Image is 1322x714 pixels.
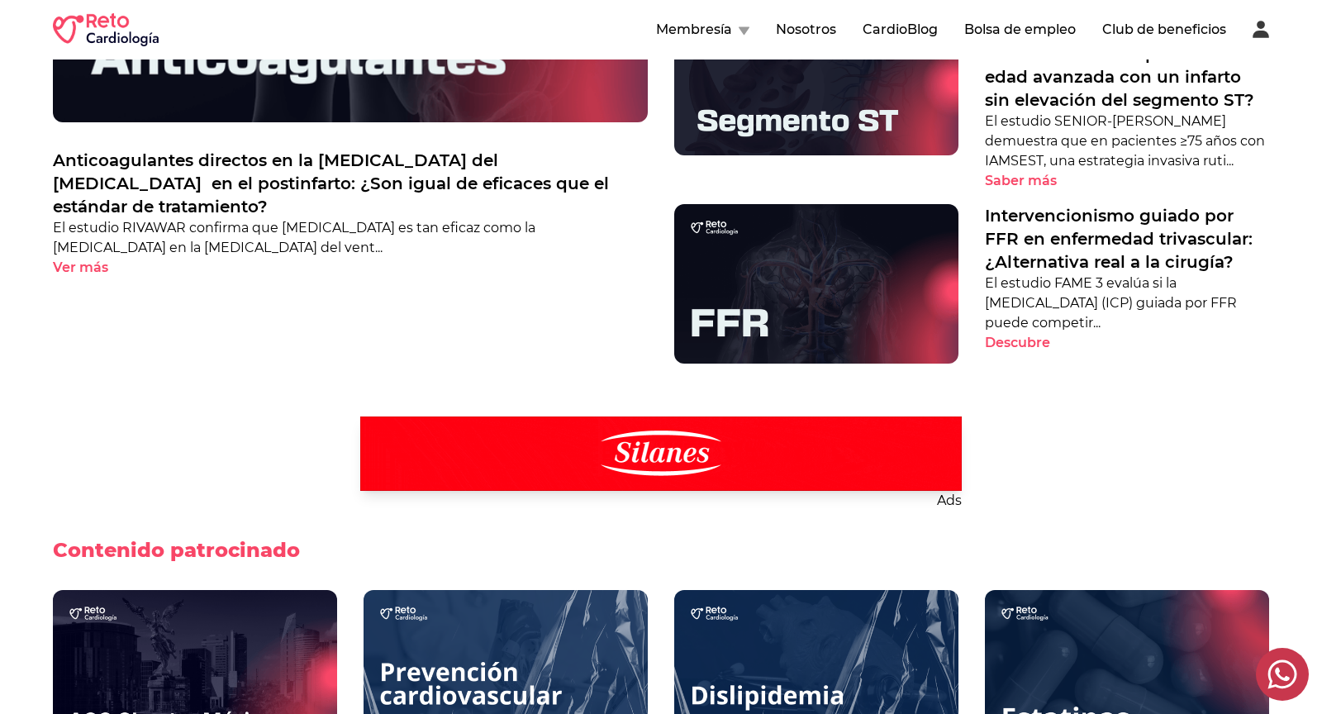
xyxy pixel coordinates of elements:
button: Descubre [985,333,1079,353]
button: Ver más [53,258,137,278]
button: Membresía [656,20,749,40]
a: Anticoagulantes directos en la [MEDICAL_DATA] del [MEDICAL_DATA] en el postinfarto: ¿Son igual de... [53,149,648,218]
button: Club de beneficios [1102,20,1226,40]
button: CardioBlog [863,20,938,40]
a: Descubre [985,333,1269,353]
p: Ads [360,491,962,511]
a: Saber más [985,171,1269,191]
p: El estudio RIVAWAR confirma que [MEDICAL_DATA] es tan eficaz como la [MEDICAL_DATA] en la [MEDICA... [53,218,648,258]
p: Ver más [53,258,108,278]
a: Intervencionismo guiado por FFR en enfermedad trivascular: ¿Alternativa real a la cirugía? [985,204,1269,274]
p: El estudio FAME 3 evalúa si la [MEDICAL_DATA] (ICP) guiada por FFR puede competir... [985,274,1269,333]
img: Ad - web | home | banner | silanes medclass | 2025-09-11 | 1 [360,416,962,491]
p: Saber más [985,171,1057,191]
button: Saber más [985,171,1086,191]
button: Nosotros [776,20,836,40]
p: El estudio SENIOR-[PERSON_NAME] demuestra que en pacientes ≥75 años con IAMSEST, una estrategia i... [985,112,1269,171]
img: Intervencionismo guiado por FFR en enfermedad trivascular: ¿Alternativa real a la cirugía? [674,204,958,364]
h2: Contenido patrocinado [53,537,300,564]
p: Descubre [985,333,1050,353]
img: RETO Cardio Logo [53,13,159,46]
a: Ver más [53,258,648,278]
button: Bolsa de empleo [964,20,1076,40]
